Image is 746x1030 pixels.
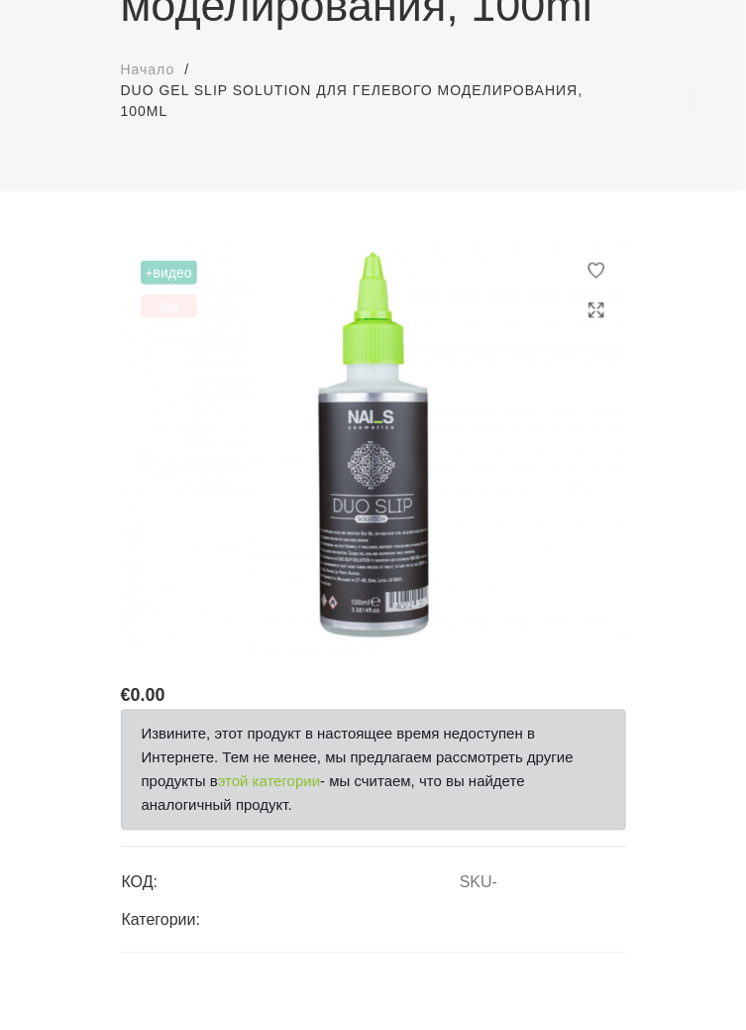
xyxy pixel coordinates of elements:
[460,874,497,892] a: SKU-
[121,59,175,80] a: Начало
[121,241,626,652] img: ...
[218,770,320,794] a: этой категории
[131,686,165,706] span: 0.00
[121,686,131,706] span: €
[121,710,626,831] div: Извините, этот продукт в настоящее время недоступен в Интернете. Тем не менее, мы предлагаем расс...
[121,61,175,77] span: Начало
[121,80,626,122] li: Duo Gel Slip Solution для гелевого моделирования, 100ml
[141,294,197,318] span: top
[121,858,459,895] td: КОД:
[141,261,197,285] span: +Видео
[121,895,459,933] td: Категории:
